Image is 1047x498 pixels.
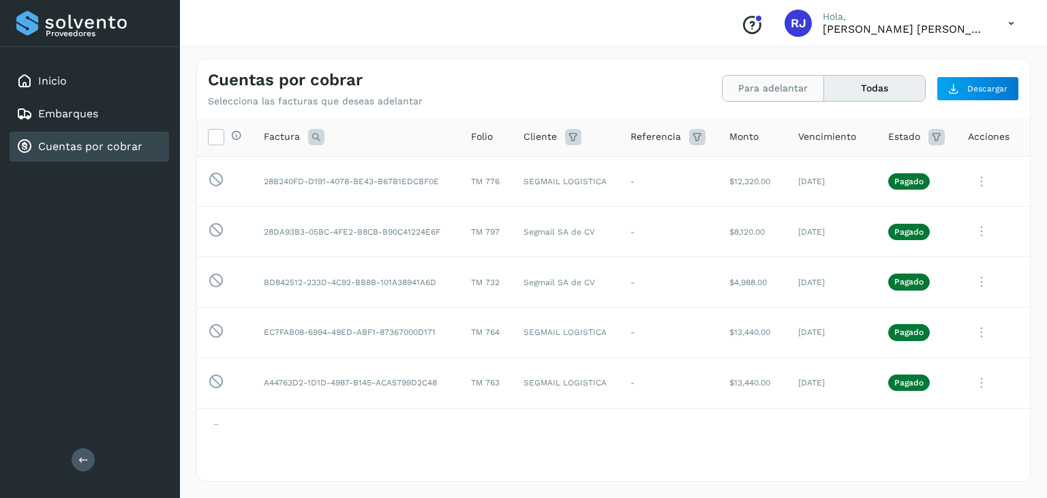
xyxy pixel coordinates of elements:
[894,327,924,337] p: Pagado
[787,408,877,458] td: 28/ago/2025
[798,130,856,144] span: Vencimiento
[718,307,787,357] td: $13,440.00
[264,130,300,144] span: Factura
[513,207,620,257] td: Segmail SA de CV
[718,257,787,308] td: $4,988.00
[253,257,460,308] td: BD842512-233D-4C92-BB8B-101A38941A6D
[620,257,718,308] td: -
[894,227,924,237] p: Pagado
[937,76,1019,101] button: Descargar
[460,307,513,357] td: TM 764
[620,357,718,408] td: -
[723,76,824,101] button: Para adelantar
[523,130,557,144] span: Cliente
[824,76,925,101] button: Todas
[620,207,718,257] td: -
[460,207,513,257] td: TM 797
[253,307,460,357] td: EC7FAB08-6994-49ED-ABF1-87367000D171
[718,408,787,458] td: $20,360.00
[513,257,620,308] td: Segmail SA de CV
[208,96,423,107] p: Selecciona las facturas que deseas adelantar
[513,357,620,408] td: SEGMAIL LOGISTICA
[620,307,718,357] td: -
[471,130,493,144] span: Folio
[460,408,513,458] td: TM 711
[968,130,1010,144] span: Acciones
[894,177,924,186] p: Pagado
[787,207,877,257] td: [DATE]
[718,207,787,257] td: $8,120.00
[253,207,460,257] td: 28DA93B3-05BC-4FE2-B8CB-B90C41224E6F
[208,70,363,90] h4: Cuentas por cobrar
[787,307,877,357] td: [DATE]
[460,357,513,408] td: TM 763
[823,23,986,35] p: RODRIGO JAVIER MORENO ROJAS
[253,357,460,408] td: A44763D2-1D1D-4987-B145-ACA5799D2C48
[631,130,681,144] span: Referencia
[10,66,169,96] div: Inicio
[729,130,759,144] span: Monto
[513,408,620,458] td: Segmail SA de CV
[787,257,877,308] td: [DATE]
[823,11,986,23] p: Hola,
[718,156,787,207] td: $12,320.00
[38,140,142,153] a: Cuentas por cobrar
[46,29,164,38] p: Proveedores
[888,130,920,144] span: Estado
[10,132,169,162] div: Cuentas por cobrar
[38,74,67,87] a: Inicio
[253,156,460,207] td: 28B240FD-D191-4078-BE43-B67B1EDCBF0E
[894,378,924,387] p: Pagado
[894,277,924,287] p: Pagado
[460,156,513,207] td: TM 776
[10,99,169,129] div: Embarques
[620,408,718,458] td: -
[513,307,620,357] td: SEGMAIL LOGISTICA
[460,257,513,308] td: TM 732
[38,107,98,120] a: Embarques
[513,156,620,207] td: SEGMAIL LOGISTICA
[253,408,460,458] td: 8ADFA9DE-0321-4750-94B1-D47E4CD93996
[620,156,718,207] td: -
[787,357,877,408] td: [DATE]
[787,156,877,207] td: [DATE]
[718,357,787,408] td: $13,440.00
[967,83,1007,95] span: Descargar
